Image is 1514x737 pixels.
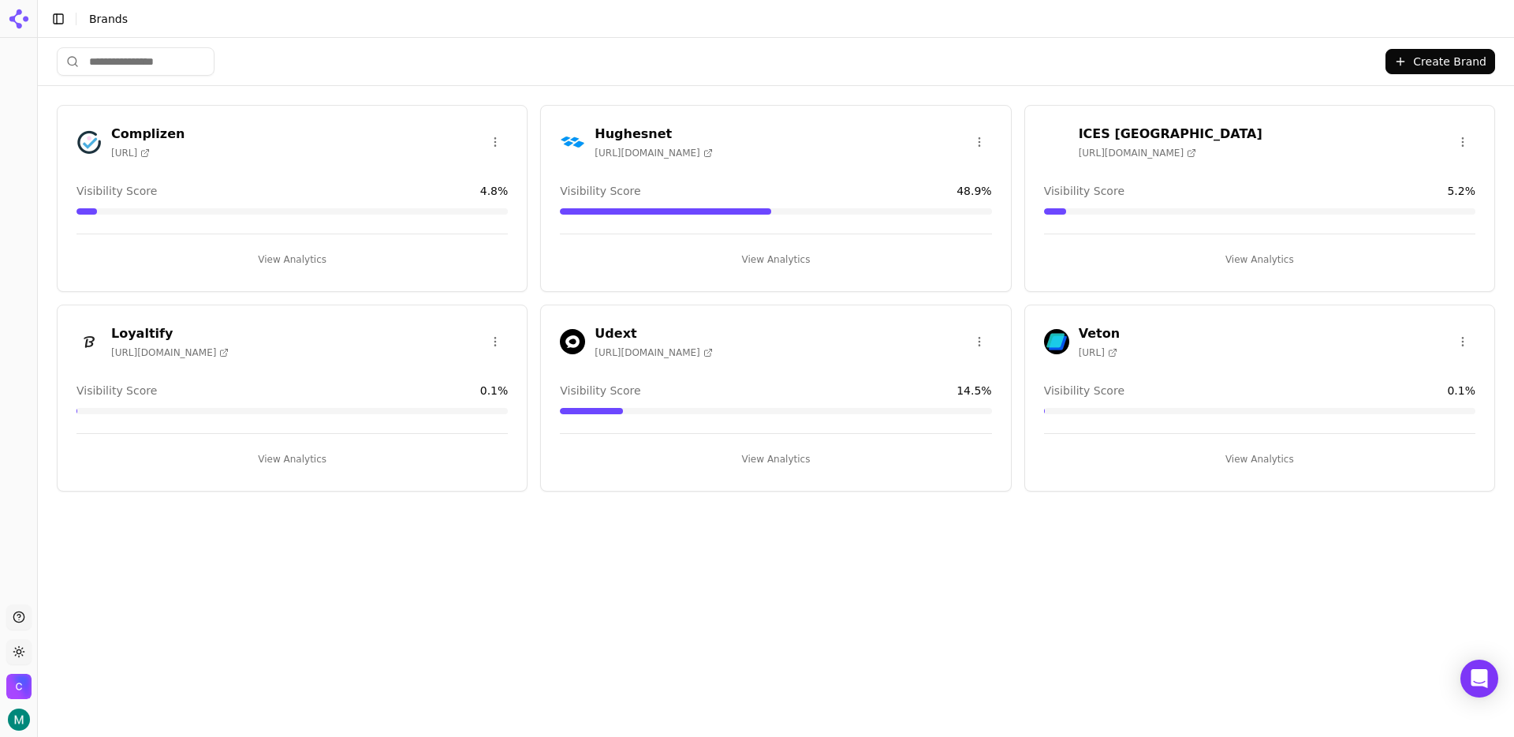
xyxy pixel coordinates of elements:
[111,147,150,159] span: [URL]
[480,383,509,398] span: 0.1 %
[595,125,712,144] h3: Hughesnet
[1044,183,1124,199] span: Visibility Score
[560,129,585,155] img: Hughesnet
[8,709,30,731] img: Mete Kabak
[1079,125,1262,144] h3: ICES [GEOGRAPHIC_DATA]
[76,129,102,155] img: Complizen
[6,674,32,699] button: Open organization switcher
[111,324,229,343] h3: Loyaltify
[957,383,991,398] span: 14.5 %
[6,674,32,699] img: CognizoFF
[595,346,712,359] span: [URL][DOMAIN_NAME]
[1044,447,1475,472] button: View Analytics
[76,183,157,199] span: Visibility Score
[1460,660,1498,698] div: Open Intercom Messenger
[76,329,102,354] img: Loyaltify
[1044,247,1475,272] button: View Analytics
[560,447,991,472] button: View Analytics
[595,147,712,159] span: [URL][DOMAIN_NAME]
[560,247,991,272] button: View Analytics
[1079,147,1196,159] span: [URL][DOMAIN_NAME]
[480,183,509,199] span: 4.8 %
[76,383,157,398] span: Visibility Score
[1447,183,1475,199] span: 5.2 %
[76,247,508,272] button: View Analytics
[76,447,508,472] button: View Analytics
[957,183,991,199] span: 48.9 %
[1044,383,1124,398] span: Visibility Score
[1044,329,1069,354] img: Veton
[111,346,229,359] span: [URL][DOMAIN_NAME]
[89,11,1470,27] nav: breadcrumb
[1079,324,1120,343] h3: Veton
[1044,129,1069,155] img: ICES Turkey
[111,125,185,144] h3: Complizen
[560,183,640,199] span: Visibility Score
[1385,49,1495,74] button: Create Brand
[89,13,128,25] span: Brands
[1079,346,1117,359] span: [URL]
[1447,383,1475,398] span: 0.1 %
[8,709,30,731] button: Open user button
[560,383,640,398] span: Visibility Score
[560,329,585,354] img: Udext
[595,324,712,343] h3: Udext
